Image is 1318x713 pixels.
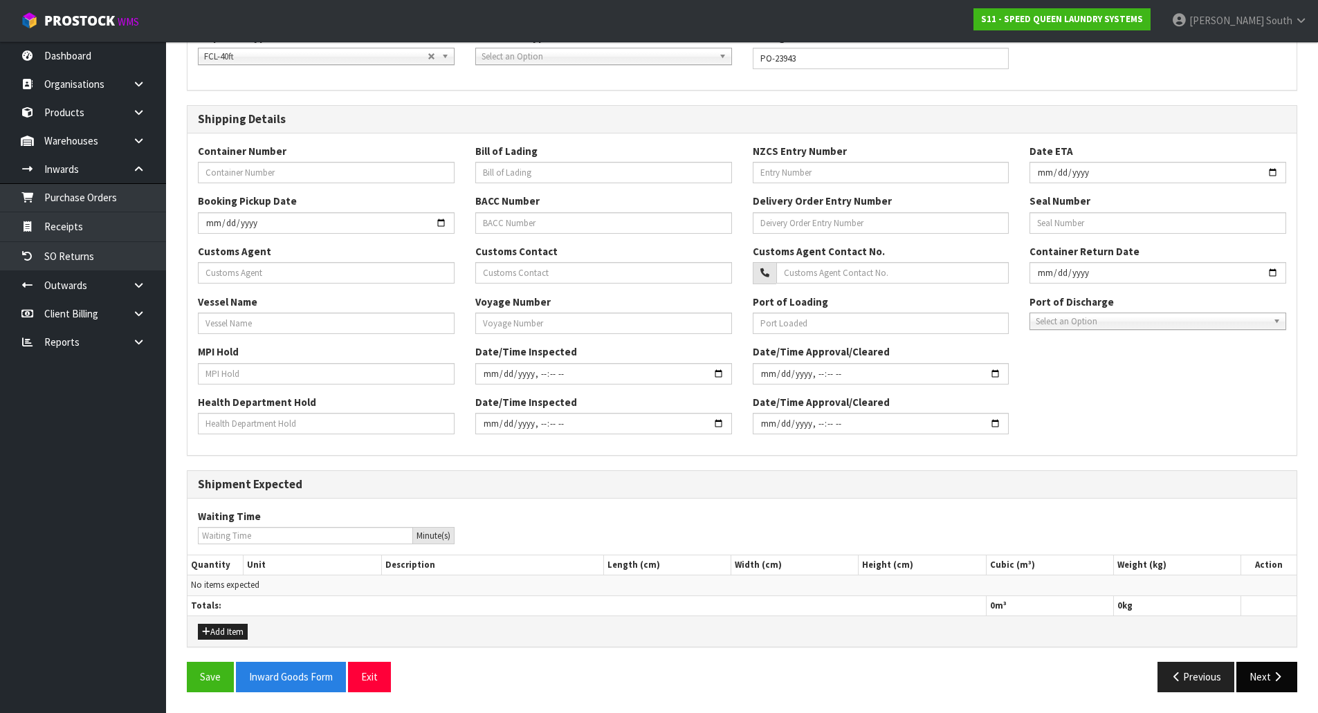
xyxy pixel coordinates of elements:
input: Health Department Hold [198,413,455,434]
input: Bill of Lading [475,162,732,183]
th: Width (cm) [731,555,858,575]
input: Container Number [198,162,455,183]
input: Seal Number [1029,212,1286,234]
input: Customs Agent [198,262,455,284]
input: MPI Hold [198,363,455,385]
th: Unit [243,555,381,575]
span: ProStock [44,12,115,30]
label: Customs Agent [198,244,271,259]
a: S11 - SPEED QUEEN LAUNDRY SYSTEMS [973,8,1151,30]
h3: Shipment Expected [198,478,1286,491]
input: Deivery Order Entry Number [753,212,1009,234]
th: Length (cm) [603,555,731,575]
th: Totals: [187,595,986,615]
input: Vessel Name [198,313,455,334]
label: Customs Contact [475,244,558,259]
label: Voyage Number [475,295,551,309]
td: No items expected [187,575,1297,595]
input: BACC Number [475,212,732,234]
img: cube-alt.png [21,12,38,29]
label: Port of Discharge [1029,295,1114,309]
input: Date/Time Inspected [753,363,1009,385]
th: Weight (kg) [1113,555,1241,575]
label: Container Return Date [1029,244,1139,259]
button: Next [1236,662,1297,692]
label: Date/Time Inspected [475,344,577,359]
label: MPI Hold [198,344,239,359]
span: [PERSON_NAME] [1189,14,1264,27]
label: Container Number [198,144,286,158]
input: Consignment Reference [753,48,1009,69]
input: Waiting Time [198,527,413,544]
th: Cubic (m³) [986,555,1113,575]
label: NZCS Entry Number [753,144,847,158]
div: Minute(s) [413,527,455,544]
input: Entry Number [753,162,1009,183]
th: Quantity [187,555,243,575]
label: Date ETA [1029,144,1073,158]
span: Select an Option [482,48,713,65]
th: Action [1241,555,1297,575]
input: Voyage Number [475,313,732,334]
label: Delivery Order Entry Number [753,194,892,208]
label: Customs Agent Contact No. [753,244,885,259]
label: Date/Time Approval/Cleared [753,395,890,409]
span: 0 [990,600,995,611]
span: Select an Option [1036,313,1267,330]
label: BACC Number [475,194,540,208]
th: Description [382,555,604,575]
input: Date/Time Inspected [475,363,732,385]
button: Save [187,662,234,692]
input: Date/Time Inspected [753,413,1009,434]
strong: S11 - SPEED QUEEN LAUNDRY SYSTEMS [981,13,1143,25]
h3: Shipping Details [198,113,1286,126]
small: WMS [118,15,139,28]
input: Container Return Date [1029,262,1286,284]
label: Booking Pickup Date [198,194,297,208]
input: Cont. Bookin Date [198,212,455,234]
button: Exit [348,662,391,692]
label: Date/Time Inspected [475,395,577,409]
label: Date/Time Approval/Cleared [753,344,890,359]
th: kg [1113,595,1241,615]
label: Bill of Lading [475,144,538,158]
label: Vessel Name [198,295,257,309]
span: FCL-40ft [204,48,428,65]
input: Customs Agent Contact No. [776,262,1009,284]
label: Waiting Time [198,509,261,524]
label: Port of Loading [753,295,828,309]
input: Port Loaded [753,313,1009,334]
th: Height (cm) [859,555,986,575]
span: 0 [1117,600,1122,611]
span: South [1266,14,1292,27]
button: Inward Goods Form [236,662,346,692]
input: Customs Contact [475,262,732,284]
th: m³ [986,595,1113,615]
button: Add Item [198,624,248,640]
label: Seal Number [1029,194,1090,208]
input: Date/Time Inspected [475,413,732,434]
label: Health Department Hold [198,395,316,409]
button: Previous [1157,662,1235,692]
